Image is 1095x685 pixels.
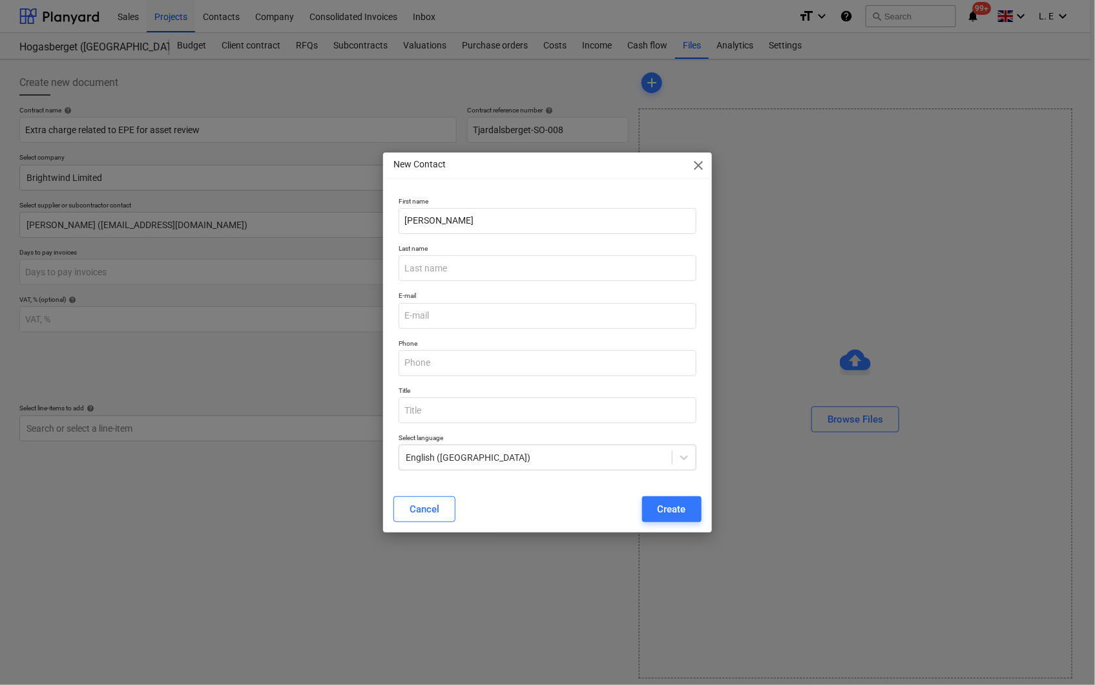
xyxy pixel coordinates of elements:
button: Create [642,496,702,522]
span: close [691,158,707,173]
iframe: Chat Widget [1030,623,1095,685]
p: Title [399,386,696,397]
p: First name [399,197,696,208]
input: Title [399,397,696,423]
p: Last name [399,244,696,255]
input: Last name [399,255,696,281]
input: E-mail [399,303,696,329]
input: Phone [399,350,696,376]
p: E-mail [399,291,696,302]
input: First name [399,208,696,234]
div: Create [658,501,686,518]
p: New Contact [393,158,446,171]
p: Select language [399,434,696,445]
div: Cancel [410,501,439,518]
p: Phone [399,339,696,350]
div: Chatt-widget [1030,623,1095,685]
button: Cancel [393,496,455,522]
